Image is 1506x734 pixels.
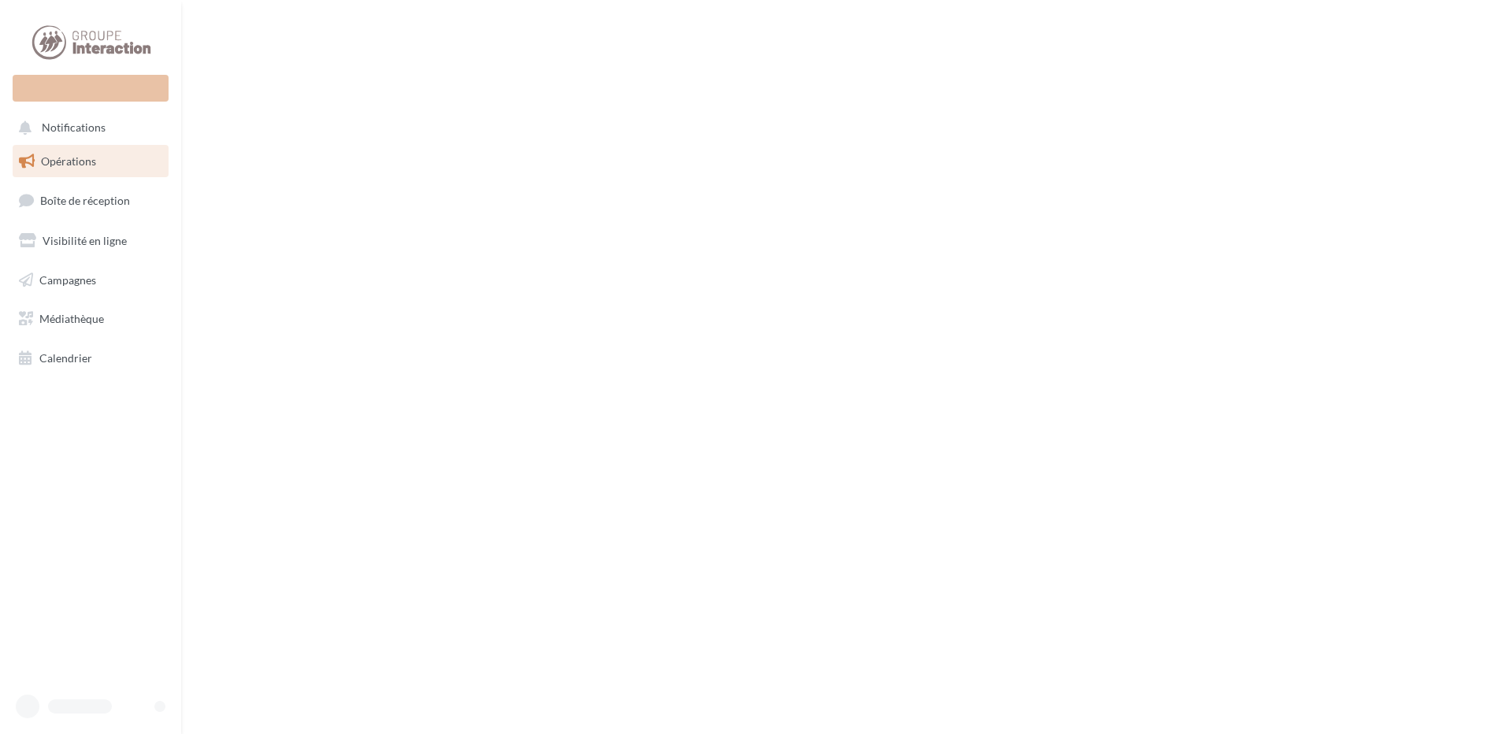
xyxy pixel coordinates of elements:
[9,302,172,335] a: Médiathèque
[9,342,172,375] a: Calendrier
[9,145,172,178] a: Opérations
[39,351,92,365] span: Calendrier
[41,154,96,168] span: Opérations
[40,194,130,207] span: Boîte de réception
[43,234,127,247] span: Visibilité en ligne
[9,264,172,297] a: Campagnes
[9,183,172,217] a: Boîte de réception
[39,272,96,286] span: Campagnes
[42,121,106,135] span: Notifications
[13,75,169,102] div: Nouvelle campagne
[39,312,104,325] span: Médiathèque
[9,224,172,258] a: Visibilité en ligne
